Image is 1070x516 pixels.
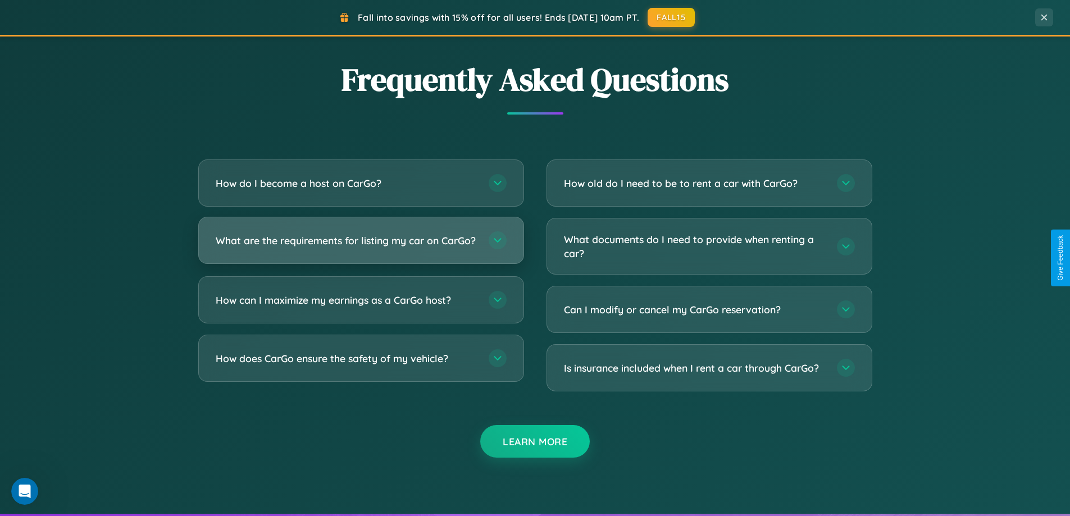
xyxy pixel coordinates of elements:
iframe: Intercom live chat [11,478,38,505]
button: FALL15 [648,8,695,27]
h2: Frequently Asked Questions [198,58,872,101]
h3: How do I become a host on CarGo? [216,176,477,190]
h3: Is insurance included when I rent a car through CarGo? [564,361,826,375]
h3: How can I maximize my earnings as a CarGo host? [216,293,477,307]
h3: Can I modify or cancel my CarGo reservation? [564,303,826,317]
div: Give Feedback [1057,235,1064,281]
h3: What are the requirements for listing my car on CarGo? [216,234,477,248]
button: Learn More [480,425,590,458]
h3: How does CarGo ensure the safety of my vehicle? [216,351,477,366]
span: Fall into savings with 15% off for all users! Ends [DATE] 10am PT. [358,12,639,23]
h3: What documents do I need to provide when renting a car? [564,232,826,260]
h3: How old do I need to be to rent a car with CarGo? [564,176,826,190]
